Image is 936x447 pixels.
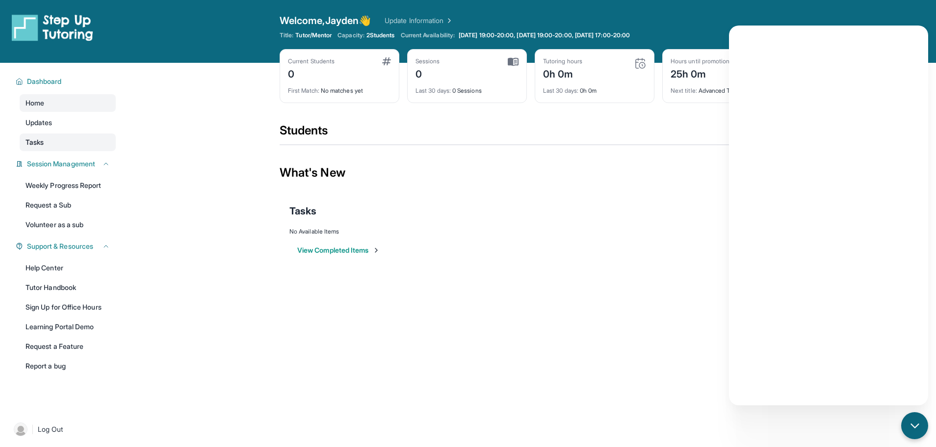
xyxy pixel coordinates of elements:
[297,245,380,255] button: View Completed Items
[901,412,928,439] button: chat-button
[20,196,116,214] a: Request a Sub
[280,14,371,27] span: Welcome, Jayden 👋
[289,228,772,236] div: No Available Items
[20,94,116,112] a: Home
[671,65,729,81] div: 25h 0m
[12,14,93,41] img: logo
[20,114,116,131] a: Updates
[20,216,116,234] a: Volunteer as a sub
[26,137,44,147] span: Tasks
[508,57,519,66] img: card
[288,81,391,95] div: No matches yet
[443,16,453,26] img: Chevron Right
[20,318,116,336] a: Learning Portal Demo
[289,204,316,218] span: Tasks
[26,118,52,128] span: Updates
[459,31,630,39] span: [DATE] 19:00-20:00, [DATE] 19:00-20:00, [DATE] 17:00-20:00
[671,87,697,94] span: Next title :
[280,123,782,144] div: Students
[671,57,729,65] div: Hours until promotion
[20,357,116,375] a: Report a bug
[20,177,116,194] a: Weekly Progress Report
[20,279,116,296] a: Tutor Handbook
[288,87,319,94] span: First Match :
[416,81,519,95] div: 0 Sessions
[38,424,63,434] span: Log Out
[27,159,95,169] span: Session Management
[20,133,116,151] a: Tasks
[27,77,62,86] span: Dashboard
[671,81,774,95] div: Advanced Tutor/Mentor
[366,31,395,39] span: 2 Students
[543,57,582,65] div: Tutoring hours
[23,241,110,251] button: Support & Resources
[401,31,455,39] span: Current Availability:
[543,87,578,94] span: Last 30 days :
[288,57,335,65] div: Current Students
[338,31,364,39] span: Capacity:
[385,16,453,26] a: Update Information
[31,423,34,435] span: |
[23,159,110,169] button: Session Management
[20,298,116,316] a: Sign Up for Office Hours
[729,26,928,405] iframe: To enrich screen reader interactions, please activate Accessibility in Grammarly extension settings
[26,98,44,108] span: Home
[416,87,451,94] span: Last 30 days :
[295,31,332,39] span: Tutor/Mentor
[543,65,582,81] div: 0h 0m
[382,57,391,65] img: card
[634,57,646,69] img: card
[416,57,440,65] div: Sessions
[457,31,632,39] a: [DATE] 19:00-20:00, [DATE] 19:00-20:00, [DATE] 17:00-20:00
[23,77,110,86] button: Dashboard
[543,81,646,95] div: 0h 0m
[288,65,335,81] div: 0
[27,241,93,251] span: Support & Resources
[14,422,27,436] img: user-img
[280,31,293,39] span: Title:
[10,419,116,440] a: |Log Out
[280,151,782,194] div: What's New
[416,65,440,81] div: 0
[20,259,116,277] a: Help Center
[20,338,116,355] a: Request a Feature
